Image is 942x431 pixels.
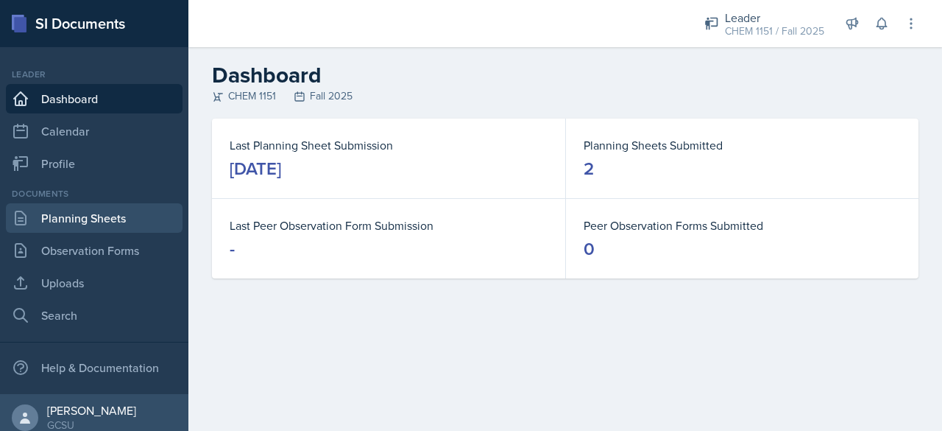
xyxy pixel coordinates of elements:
[584,217,901,234] dt: Peer Observation Forms Submitted
[725,9,824,27] div: Leader
[47,403,136,418] div: [PERSON_NAME]
[584,136,901,154] dt: Planning Sheets Submitted
[230,217,548,234] dt: Last Peer Observation Form Submission
[212,88,918,104] div: CHEM 1151 Fall 2025
[230,237,235,261] div: -
[6,68,183,81] div: Leader
[6,268,183,298] a: Uploads
[584,157,594,181] div: 2
[725,24,824,39] div: CHEM 1151 / Fall 2025
[6,236,183,265] a: Observation Forms
[212,62,918,88] h2: Dashboard
[6,353,183,382] div: Help & Documentation
[230,157,281,181] div: [DATE]
[6,301,183,330] a: Search
[6,203,183,233] a: Planning Sheets
[584,237,595,261] div: 0
[6,84,183,113] a: Dashboard
[6,116,183,146] a: Calendar
[230,136,548,154] dt: Last Planning Sheet Submission
[6,187,183,200] div: Documents
[6,149,183,178] a: Profile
